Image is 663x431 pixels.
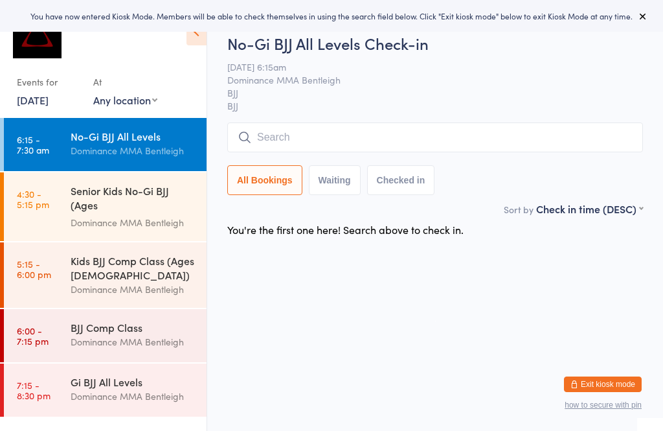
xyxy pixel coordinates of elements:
img: Dominance MMA Bentleigh [13,10,62,58]
time: 6:00 - 7:15 pm [17,325,49,346]
span: Dominance MMA Bentleigh [227,73,623,86]
div: Senior Kids No-Gi BJJ (Ages [DEMOGRAPHIC_DATA]) [71,183,196,215]
div: Events for [17,71,80,93]
a: 5:15 -6:00 pmKids BJJ Comp Class (Ages [DEMOGRAPHIC_DATA])Dominance MMA Bentleigh [4,242,207,308]
div: You have now entered Kiosk Mode. Members will be able to check themselves in using the search fie... [21,10,642,21]
div: No-Gi BJJ All Levels [71,129,196,143]
div: Dominance MMA Bentleigh [71,215,196,230]
button: Exit kiosk mode [564,377,642,392]
div: BJJ Comp Class [71,320,196,334]
time: 4:30 - 5:15 pm [17,189,49,209]
div: Dominance MMA Bentleigh [71,143,196,158]
span: BJJ [227,99,643,112]
time: 7:15 - 8:30 pm [17,380,51,401]
div: You're the first one here! Search above to check in. [227,222,464,237]
a: [DATE] [17,93,49,107]
div: Dominance MMA Bentleigh [71,282,196,297]
div: Dominance MMA Bentleigh [71,389,196,404]
button: how to secure with pin [565,401,642,410]
time: 6:15 - 7:30 am [17,134,49,155]
a: 7:15 -8:30 pmGi BJJ All LevelsDominance MMA Bentleigh [4,364,207,417]
div: Kids BJJ Comp Class (Ages [DEMOGRAPHIC_DATA]) [71,253,196,282]
button: Checked in [367,165,435,195]
button: Waiting [309,165,361,195]
span: [DATE] 6:15am [227,60,623,73]
a: 6:15 -7:30 amNo-Gi BJJ All LevelsDominance MMA Bentleigh [4,118,207,171]
div: Any location [93,93,157,107]
div: Dominance MMA Bentleigh [71,334,196,349]
span: BJJ [227,86,623,99]
div: At [93,71,157,93]
time: 5:15 - 6:00 pm [17,259,51,279]
h2: No-Gi BJJ All Levels Check-in [227,32,643,54]
a: 4:30 -5:15 pmSenior Kids No-Gi BJJ (Ages [DEMOGRAPHIC_DATA])Dominance MMA Bentleigh [4,172,207,241]
input: Search [227,122,643,152]
div: Gi BJJ All Levels [71,375,196,389]
div: Check in time (DESC) [536,202,643,216]
button: All Bookings [227,165,302,195]
a: 6:00 -7:15 pmBJJ Comp ClassDominance MMA Bentleigh [4,309,207,362]
label: Sort by [504,203,534,216]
